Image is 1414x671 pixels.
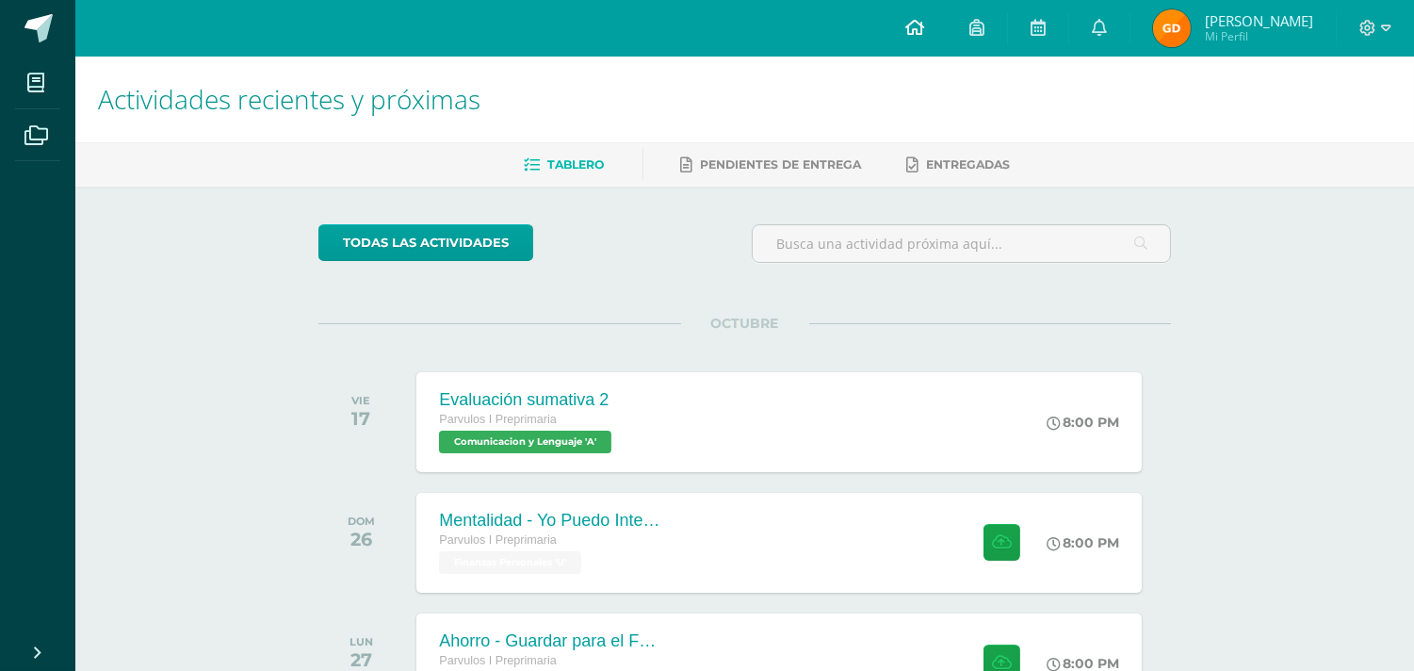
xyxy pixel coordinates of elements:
a: Pendientes de entrega [681,150,862,180]
a: Entregadas [907,150,1011,180]
a: todas las Actividades [318,224,533,261]
input: Busca una actividad próxima aquí... [753,225,1170,262]
div: DOM [348,515,375,528]
span: Parvulos I Preprimaria [439,413,557,426]
span: Parvulos I Preprimaria [439,654,557,667]
div: 17 [351,407,370,430]
div: LUN [349,635,373,648]
span: Entregadas [927,157,1011,172]
span: Parvulos I Preprimaria [439,533,557,547]
span: Tablero [548,157,605,172]
span: Comunicacion y Lenguaje 'A' [439,431,611,453]
div: 8:00 PM [1047,534,1119,551]
a: Tablero [525,150,605,180]
span: Finanzas Personales 'U' [439,551,581,574]
div: 8:00 PM [1047,414,1119,431]
span: Actividades recientes y próximas [98,81,480,117]
span: OCTUBRE [681,315,809,332]
div: Evaluación sumativa 2 [439,390,616,410]
div: Ahorro - Guardar para el Futuro [439,631,665,651]
span: Pendientes de entrega [701,157,862,172]
span: [PERSON_NAME] [1205,11,1313,30]
div: VIE [351,394,370,407]
div: 26 [348,528,375,550]
div: 27 [349,648,373,671]
span: Mi Perfil [1205,28,1313,44]
img: 27a76bbb28aa342c9ff9c78f1e0f2d7c.png [1153,9,1191,47]
div: Mentalidad - Yo Puedo Intentarlo [439,511,665,531]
